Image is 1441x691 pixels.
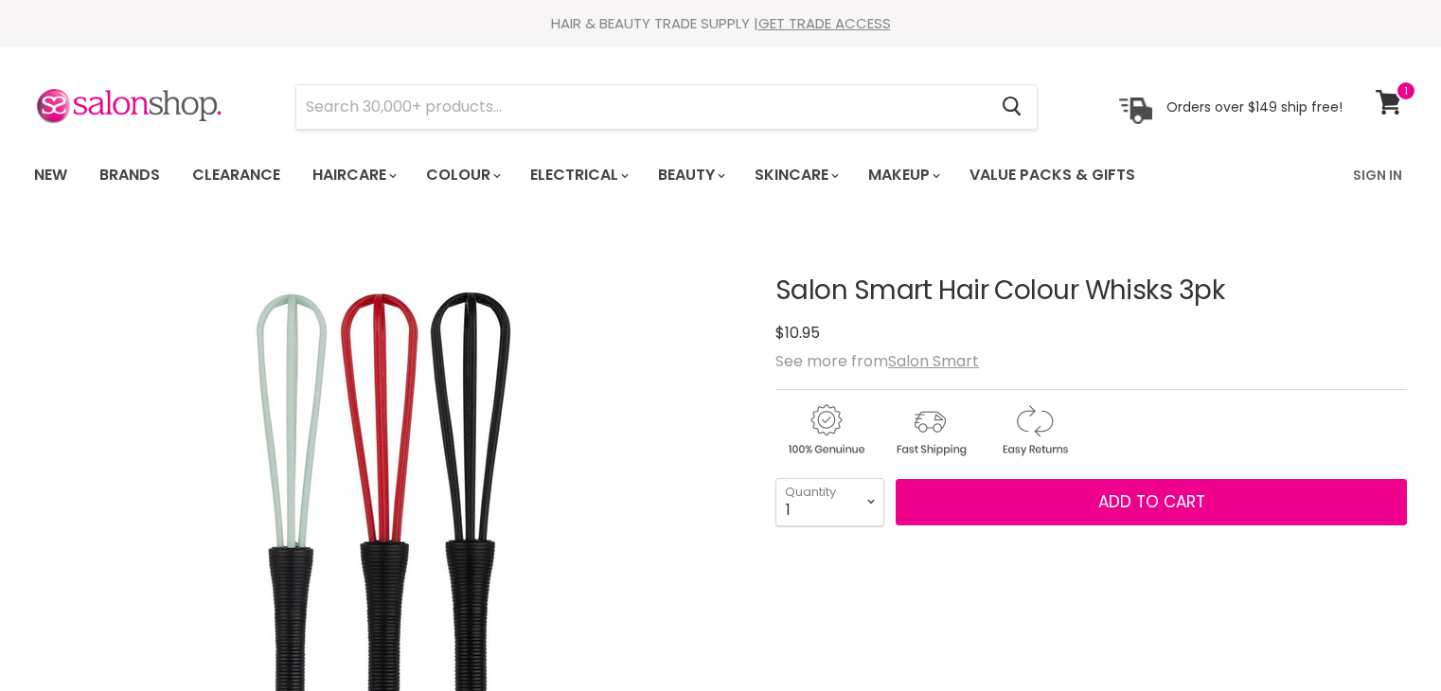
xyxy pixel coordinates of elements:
a: Makeup [854,155,952,195]
a: Haircare [298,155,408,195]
a: Value Packs & Gifts [955,155,1149,195]
a: GET TRADE ACCESS [758,13,891,33]
img: returns.gif [984,401,1084,459]
nav: Main [10,148,1431,203]
a: New [20,155,81,195]
h1: Salon Smart Hair Colour Whisks 3pk [775,276,1407,306]
a: Sign In [1342,155,1414,195]
span: Add to cart [1098,490,1205,513]
a: Beauty [644,155,737,195]
a: Electrical [516,155,640,195]
a: Colour [412,155,512,195]
button: Search [987,85,1037,129]
select: Quantity [775,478,884,525]
a: Clearance [178,155,294,195]
a: Salon Smart [888,350,979,372]
span: $10.95 [775,322,820,344]
form: Product [295,84,1038,130]
input: Search [296,85,987,129]
ul: Main menu [20,148,1246,203]
button: Add to cart [896,479,1407,526]
img: genuine.gif [775,401,876,459]
span: See more from [775,350,979,372]
a: Skincare [740,155,850,195]
p: Orders over $149 ship free! [1166,97,1343,115]
div: HAIR & BEAUTY TRADE SUPPLY | [10,14,1431,33]
img: shipping.gif [880,401,980,459]
a: Brands [85,155,174,195]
